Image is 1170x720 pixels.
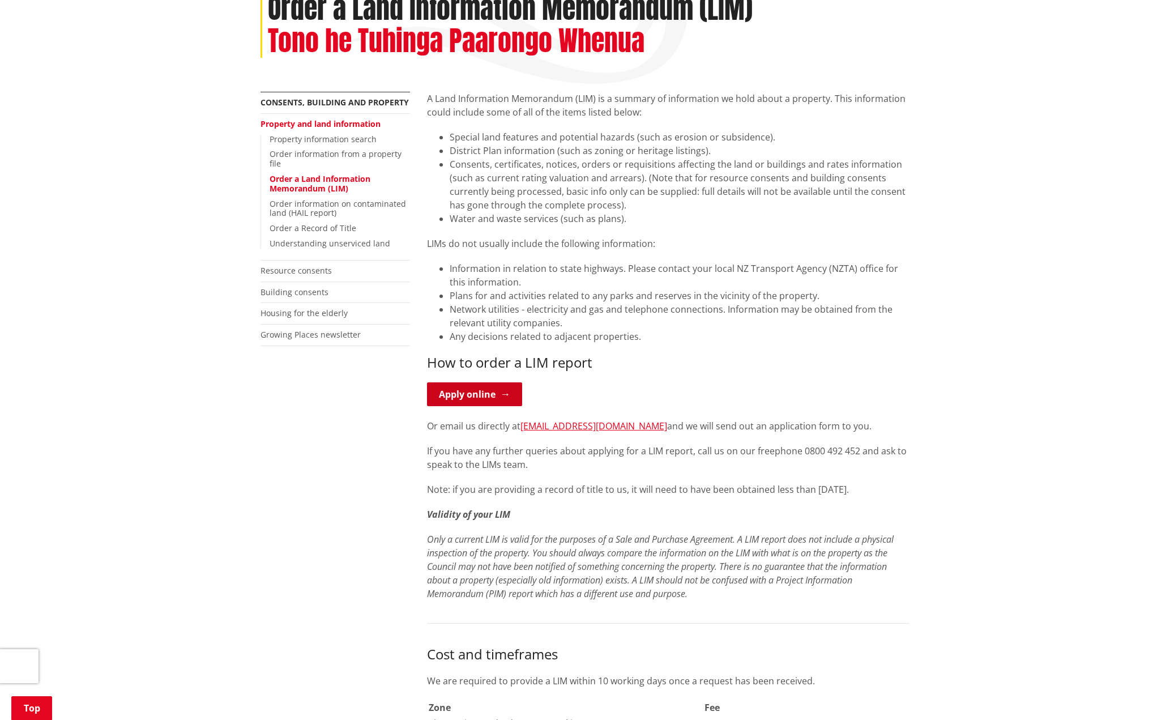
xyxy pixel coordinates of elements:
p: LIMs do not usually include the following information: [427,237,909,250]
li: Water and waste services (such as plans). [450,212,909,225]
strong: Zone [429,701,451,714]
a: Understanding unserviced land [270,238,390,249]
iframe: Messenger Launcher [1118,672,1159,713]
a: Resource consents [261,265,332,276]
a: Order information from a property file [270,148,402,169]
em: Only a current LIM is valid for the purposes of a Sale and Purchase Agreement. A LIM report does ... [427,533,894,600]
li: Information in relation to state highways. Please contact your local NZ Transport Agency (NZTA) o... [450,262,909,289]
a: Property and land information [261,118,381,129]
li: Consents, certificates, notices, orders or requisitions affecting the land or buildings and rates... [450,157,909,212]
li: Any decisions related to adjacent properties. [450,330,909,343]
h2: Tono he Tuhinga Paarongo Whenua [268,25,644,58]
p: A Land Information Memorandum (LIM) is a summary of information we hold about a property. This in... [427,92,909,119]
a: Order a Land Information Memorandum (LIM) [270,173,370,194]
a: Order information on contaminated land (HAIL report) [270,198,406,219]
h3: How to order a LIM report [427,355,909,371]
li: Network utilities - electricity and gas and telephone connections. Information may be obtained fr... [450,303,909,330]
p: If you have any further queries about applying for a LIM report, call us on our freephone 0800 49... [427,444,909,471]
strong: Fee [704,701,720,714]
p: Or email us directly at and we will send out an application form to you. [427,419,909,433]
a: Top [11,696,52,720]
li: District Plan information (such as zoning or heritage listings). [450,144,909,157]
a: [EMAIL_ADDRESS][DOMAIN_NAME] [520,420,667,432]
p: We are required to provide a LIM within 10 working days once a request has been received. [427,674,909,688]
a: Consents, building and property [261,97,409,108]
a: Apply online [427,382,522,406]
li: Special land features and potential hazards (such as erosion or subsidence). [450,130,909,144]
a: Growing Places newsletter [261,329,361,340]
h3: Cost and timeframes [427,646,909,663]
a: Property information search [270,134,377,144]
li: Plans for and activities related to any parks and reserves in the vicinity of the property. [450,289,909,303]
a: Building consents [261,287,328,297]
a: Housing for the elderly [261,308,348,318]
em: Validity of your LIM [427,508,510,521]
p: Note: if you are providing a record of title to us, it will need to have been obtained less than ... [427,483,909,496]
a: Order a Record of Title [270,223,356,233]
